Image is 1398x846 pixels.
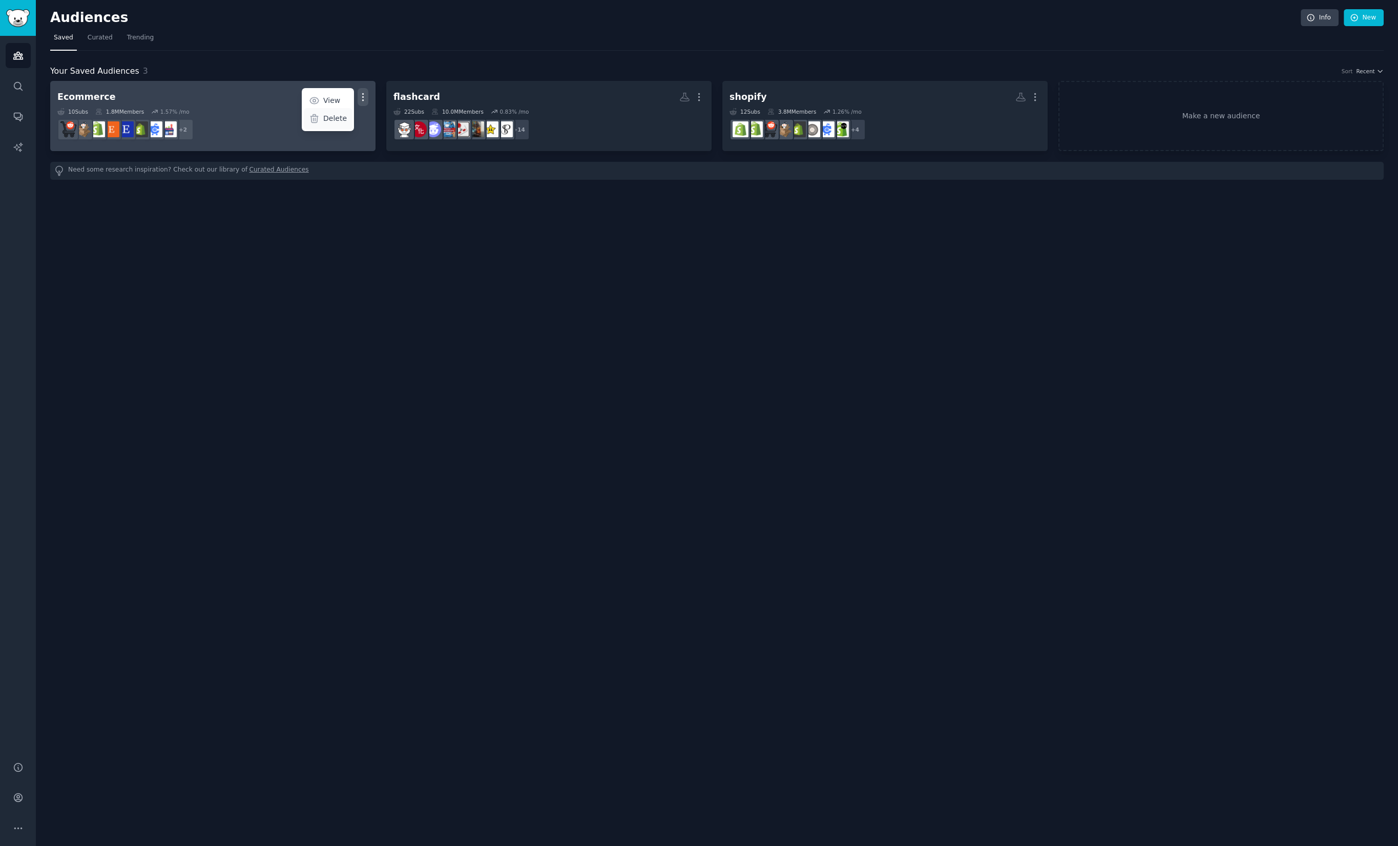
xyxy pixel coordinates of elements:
[729,108,760,115] div: 12 Sub s
[50,162,1384,180] div: Need some research inspiration? Check out our library of
[161,121,177,137] img: ecommerce_growth
[733,121,748,137] img: Dropshipping_Guide
[393,108,424,115] div: 22 Sub s
[95,108,144,115] div: 1.8M Members
[844,119,866,140] div: + 4
[1342,68,1353,75] div: Sort
[722,81,1048,151] a: shopify12Subs3.8MMembers1.26% /mo+4shopifyDevecommercemarketingShopifyeCommercereviewmyshopifydro...
[776,121,791,137] img: dropship
[440,121,455,137] img: srna
[497,121,513,137] img: SuperPrintables
[89,121,105,137] img: shopify
[57,108,88,115] div: 10 Sub s
[50,81,375,151] a: EcommerceViewDelete10Subs1.8MMembers1.57% /mo+2ecommerce_growthecommercemarketingreviewmyshopifyE...
[1344,9,1384,27] a: New
[160,108,190,115] div: 1.57 % /mo
[103,121,119,137] img: Etsy
[172,119,194,140] div: + 2
[832,108,862,115] div: 1.26 % /mo
[747,121,763,137] img: shopify
[323,95,340,106] p: View
[323,113,347,124] p: Delete
[123,30,157,51] a: Trending
[804,121,820,137] img: ShopifyeCommerce
[833,121,849,137] img: shopifyDev
[425,121,441,137] img: Student
[1058,81,1384,151] a: Make a new audience
[249,165,309,176] a: Curated Audiences
[1356,68,1374,75] span: Recent
[50,65,139,78] span: Your Saved Audiences
[132,121,148,137] img: reviewmyshopify
[767,108,816,115] div: 3.8M Members
[483,121,498,137] img: gizmoai
[1301,9,1339,27] a: Info
[50,10,1301,26] h2: Audiences
[508,119,530,140] div: + 14
[454,121,470,137] img: BiteYourConsole
[431,108,484,115] div: 10.0M Members
[143,66,148,76] span: 3
[6,9,30,27] img: GummySearch logo
[819,121,834,137] img: ecommercemarketing
[397,121,412,137] img: GCSE
[147,121,162,137] img: ecommercemarketing
[1356,68,1384,75] button: Recent
[118,121,134,137] img: EtsySellers
[54,33,73,43] span: Saved
[729,91,766,103] div: shopify
[57,91,116,103] div: Ecommerce
[499,108,529,115] div: 0.83 % /mo
[50,30,77,51] a: Saved
[88,33,113,43] span: Curated
[60,121,76,137] img: ecommerce
[468,121,484,137] img: summonthejson
[75,121,91,137] img: dropship
[304,90,352,112] a: View
[411,121,427,137] img: Chinese
[386,81,712,151] a: flashcard22Subs10.0MMembers0.83% /mo+14SuperPrintablesgizmoaisummonthejsonBiteYourConsolesrnaStud...
[761,121,777,137] img: ecommerce
[127,33,154,43] span: Trending
[790,121,806,137] img: reviewmyshopify
[393,91,440,103] div: flashcard
[84,30,116,51] a: Curated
